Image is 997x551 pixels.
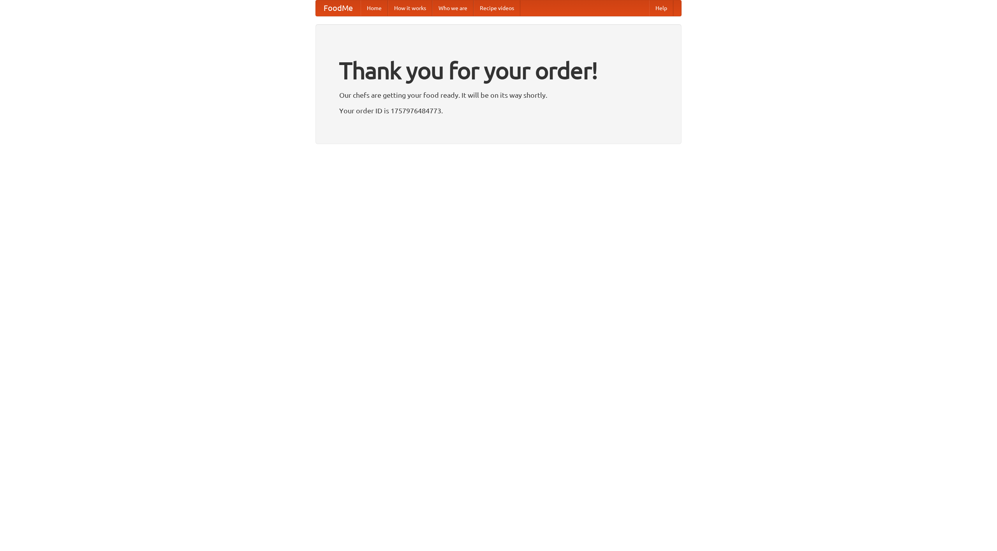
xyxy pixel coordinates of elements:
a: Who we are [432,0,474,16]
h1: Thank you for your order! [339,52,658,89]
a: FoodMe [316,0,361,16]
a: Help [649,0,673,16]
a: Recipe videos [474,0,520,16]
a: How it works [388,0,432,16]
p: Your order ID is 1757976484773. [339,105,658,116]
a: Home [361,0,388,16]
p: Our chefs are getting your food ready. It will be on its way shortly. [339,89,658,101]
